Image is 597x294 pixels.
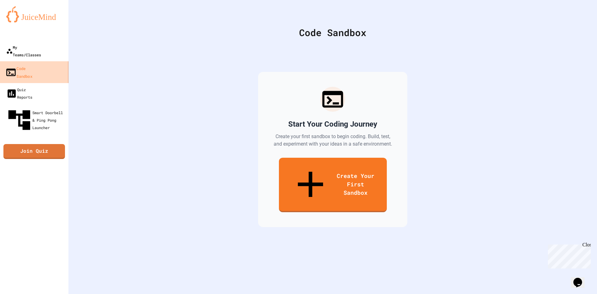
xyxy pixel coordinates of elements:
[2,2,43,40] div: Chat with us now!Close
[288,119,377,129] h2: Start Your Coding Journey
[6,107,66,133] div: Smart Doorbell & Ping Pong Launcher
[84,26,581,40] div: Code Sandbox
[279,158,387,212] a: Create Your First Sandbox
[5,64,32,80] div: Code Sandbox
[6,6,62,22] img: logo-orange.svg
[273,133,392,148] p: Create your first sandbox to begin coding. Build, test, and experiment with your ideas in a safe ...
[571,269,591,288] iframe: chat widget
[6,44,41,58] div: My Teams/Classes
[3,144,65,159] a: Join Quiz
[545,242,591,268] iframe: chat widget
[6,86,32,101] div: Quiz Reports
